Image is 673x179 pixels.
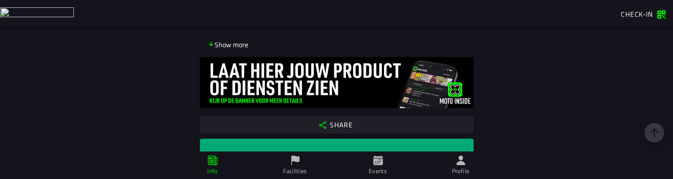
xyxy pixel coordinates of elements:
[452,167,470,176] ion-label: Profile
[208,39,248,50] p: Show more
[200,116,474,134] ion-button: Share
[200,57,474,108] img: dzP2QuoDuD6l9ZjiKoDZgb9oYTMx2Zj5IGHeBL2d.png
[283,167,307,176] ion-label: Facilities
[369,167,387,176] ion-label: Events
[207,167,217,176] ion-label: Info
[616,5,671,22] a: Check-in
[621,9,653,19] span: Check-in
